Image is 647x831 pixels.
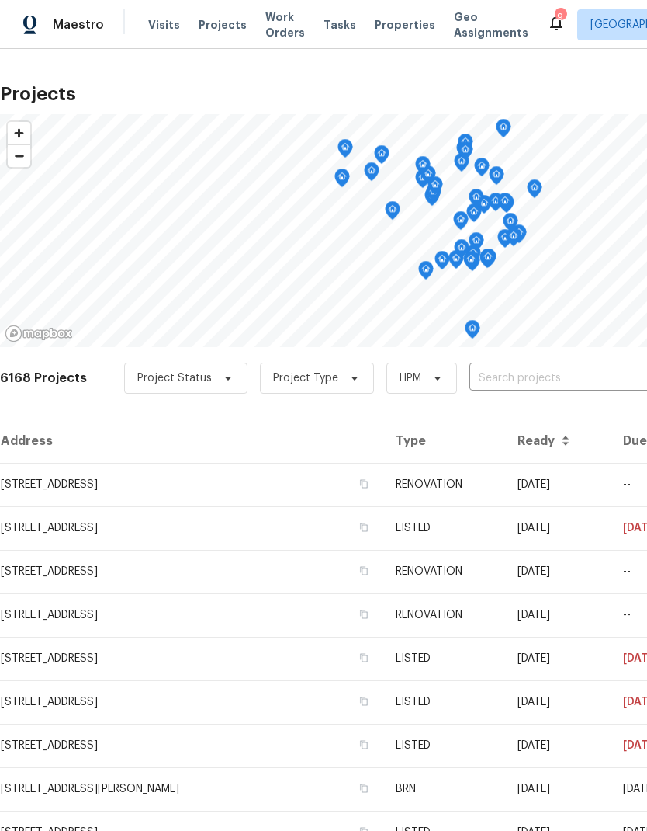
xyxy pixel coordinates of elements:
td: LISTED [383,506,505,550]
div: Map marker [488,193,503,217]
td: [DATE] [505,506,611,550]
div: Map marker [480,249,496,273]
span: Properties [375,17,435,33]
button: Copy Address [357,651,371,665]
div: Map marker [497,193,513,217]
div: Map marker [418,261,434,285]
span: Geo Assignments [454,9,528,40]
div: Map marker [469,232,484,256]
input: Search projects [469,367,647,391]
td: RENOVATION [383,550,505,593]
div: Map marker [454,239,469,263]
div: Map marker [469,189,484,213]
button: Copy Address [357,781,371,795]
div: Map marker [374,145,389,169]
span: Zoom out [8,145,30,167]
div: Map marker [424,187,440,211]
button: Copy Address [357,694,371,708]
div: 9 [555,9,566,25]
td: BRN [383,767,505,811]
div: Map marker [337,139,353,163]
button: Copy Address [357,477,371,491]
div: Map marker [453,211,469,235]
button: Zoom out [8,144,30,167]
div: Map marker [503,213,518,237]
td: [DATE] [505,637,611,680]
button: Zoom in [8,122,30,144]
div: Map marker [364,162,379,186]
div: Map marker [448,250,464,274]
div: Map marker [454,153,469,177]
div: Map marker [334,169,350,193]
td: [DATE] [505,724,611,767]
span: Maestro [53,17,104,33]
div: Map marker [415,156,431,180]
div: Map marker [415,169,431,193]
td: [DATE] [505,550,611,593]
div: Map marker [476,195,492,219]
div: Map marker [466,203,482,228]
button: Copy Address [357,520,371,534]
div: Map marker [456,140,472,164]
span: Projects [199,17,247,33]
div: Map marker [434,251,450,275]
span: Work Orders [265,9,305,40]
div: Map marker [527,179,542,203]
td: [DATE] [505,680,611,724]
button: Copy Address [357,607,371,621]
div: Map marker [496,119,511,143]
div: Map marker [385,201,400,225]
span: Project Status [137,370,212,386]
div: Map marker [474,158,490,182]
td: LISTED [383,680,505,724]
div: Map marker [458,134,473,158]
td: [DATE] [505,463,611,506]
th: Ready [505,419,611,463]
div: Map marker [497,229,513,253]
div: Map marker [426,183,441,207]
div: Map marker [458,141,473,165]
a: Mapbox homepage [5,325,73,342]
button: Copy Address [357,738,371,752]
th: Type [383,419,505,463]
span: Visits [148,17,180,33]
td: RENOVATION [383,463,505,506]
td: LISTED [383,724,505,767]
div: Map marker [511,224,527,249]
div: Map marker [427,176,443,200]
span: HPM [400,370,421,386]
div: Map marker [465,320,480,344]
div: Map marker [506,228,521,252]
td: [DATE] [505,767,611,811]
button: Copy Address [357,564,371,578]
span: Tasks [323,19,356,30]
td: [DATE] [505,593,611,637]
div: Map marker [489,166,504,190]
td: RENOVATION [383,593,505,637]
span: Project Type [273,370,338,386]
td: LISTED [383,637,505,680]
div: Map marker [463,251,479,275]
